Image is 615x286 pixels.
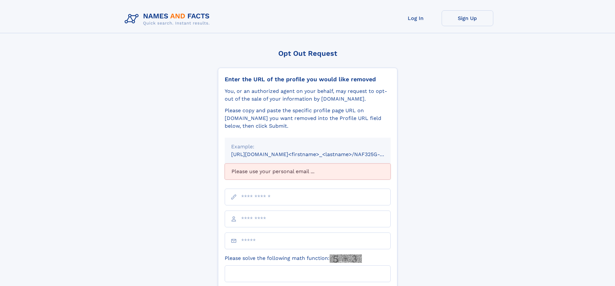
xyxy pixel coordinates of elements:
small: [URL][DOMAIN_NAME]<firstname>_<lastname>/NAF325G-xxxxxxxx [231,151,403,157]
div: Example: [231,143,384,151]
div: Please use your personal email ... [225,163,391,180]
div: Please copy and paste the specific profile page URL on [DOMAIN_NAME] you want removed into the Pr... [225,107,391,130]
div: Opt Out Request [218,49,397,57]
div: You, or an authorized agent on your behalf, may request to opt-out of the sale of your informatio... [225,87,391,103]
a: Sign Up [442,10,493,26]
img: Logo Names and Facts [122,10,215,28]
label: Please solve the following math function: [225,254,362,263]
a: Log In [390,10,442,26]
div: Enter the URL of the profile you would like removed [225,76,391,83]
